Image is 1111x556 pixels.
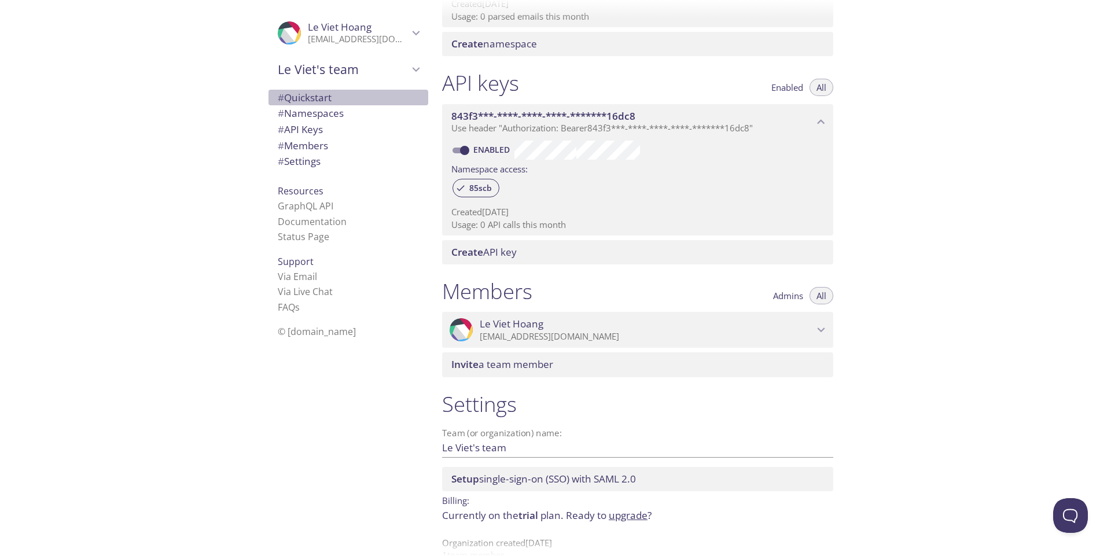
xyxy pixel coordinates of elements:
[278,106,284,120] span: #
[566,509,652,522] span: Ready to ?
[278,215,347,228] a: Documentation
[442,467,833,491] div: Setup SSO
[268,14,428,52] div: Le Viet Hoang
[518,509,538,522] span: trial
[810,287,833,304] button: All
[278,285,333,298] a: Via Live Chat
[480,318,543,330] span: Le Viet Hoang
[278,185,323,197] span: Resources
[451,358,553,371] span: a team member
[451,245,517,259] span: API key
[453,179,499,197] div: 85scb
[278,230,329,243] a: Status Page
[278,139,328,152] span: Members
[278,200,333,212] a: GraphQL API
[278,139,284,152] span: #
[766,287,810,304] button: Admins
[278,91,332,104] span: Quickstart
[295,301,300,314] span: s
[268,138,428,154] div: Members
[278,106,344,120] span: Namespaces
[442,278,532,304] h1: Members
[451,206,824,218] p: Created [DATE]
[278,154,284,168] span: #
[442,312,833,348] div: Le Viet Hoang
[278,123,284,136] span: #
[1053,498,1088,533] iframe: Help Scout Beacon - Open
[472,144,514,155] a: Enabled
[278,154,321,168] span: Settings
[442,352,833,377] div: Invite a team member
[442,240,833,264] div: Create API Key
[278,255,314,268] span: Support
[442,491,833,508] p: Billing:
[268,121,428,138] div: API Keys
[764,79,810,96] button: Enabled
[268,105,428,121] div: Namespaces
[442,32,833,56] div: Create namespace
[268,54,428,84] div: Le Viet's team
[451,160,528,176] label: Namespace access:
[442,70,519,96] h1: API keys
[451,37,483,50] span: Create
[609,509,648,522] a: upgrade
[442,391,833,417] h1: Settings
[278,270,317,283] a: Via Email
[308,20,371,34] span: Le Viet Hoang
[451,472,636,485] span: single-sign-on (SSO) with SAML 2.0
[278,301,300,314] a: FAQ
[308,34,409,45] p: [EMAIL_ADDRESS][DOMAIN_NAME]
[268,90,428,106] div: Quickstart
[451,37,537,50] span: namespace
[278,123,323,136] span: API Keys
[451,358,479,371] span: Invite
[278,325,356,338] span: © [DOMAIN_NAME]
[442,429,562,437] label: Team (or organization) name:
[278,91,284,104] span: #
[451,219,824,231] p: Usage: 0 API calls this month
[810,79,833,96] button: All
[442,508,833,523] p: Currently on the plan.
[451,245,483,259] span: Create
[268,153,428,170] div: Team Settings
[462,183,499,193] span: 85scb
[278,61,409,78] span: Le Viet's team
[480,331,814,343] p: [EMAIL_ADDRESS][DOMAIN_NAME]
[451,472,479,485] span: Setup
